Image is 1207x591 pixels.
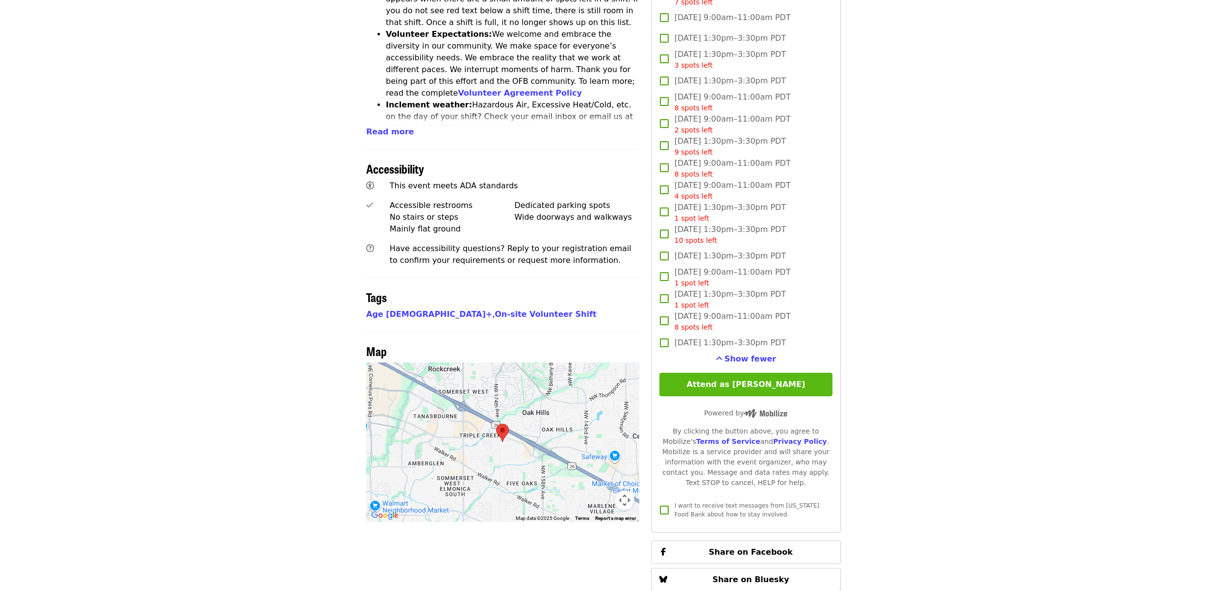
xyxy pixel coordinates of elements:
span: [DATE] 9:00am–11:00am PDT [675,157,791,180]
button: Read more [366,126,414,138]
span: [DATE] 9:00am–11:00am PDT [675,266,791,288]
button: Share on Facebook [651,540,841,564]
span: 8 spots left [675,104,713,112]
span: Tags [366,288,387,306]
span: Accessibility [366,160,424,177]
span: Read more [366,127,414,136]
a: Privacy Policy [773,437,827,445]
div: Dedicated parking spots [514,200,639,211]
span: [DATE] 1:30pm–3:30pm PDT [675,337,786,349]
div: No stairs or steps [390,211,515,223]
a: Terms of Service [696,437,760,445]
li: Hazardous Air, Excessive Heat/Cold, etc. on the day of your shift? Check your email inbox or emai... [386,99,639,158]
span: 8 spots left [675,170,713,178]
strong: Inclement weather: [386,100,472,109]
span: Powered by [704,409,787,417]
span: Share on Bluesky [712,575,789,584]
img: Powered by Mobilize [744,409,787,418]
i: universal-access icon [366,181,374,190]
span: Map [366,342,387,360]
span: Share on Facebook [709,547,793,557]
button: Map camera controls [615,490,634,510]
strong: Volunteer Expectations: [386,29,492,39]
a: Volunteer Agreement Policy [458,88,582,98]
span: [DATE] 1:30pm–3:30pm PDT [675,202,786,224]
li: We welcome and embrace the diversity in our community. We make space for everyone’s accessibility... [386,28,639,99]
a: Age [DEMOGRAPHIC_DATA]+ [366,309,492,319]
i: check icon [366,201,373,210]
span: Show fewer [725,354,777,363]
span: [DATE] 1:30pm–3:30pm PDT [675,49,786,71]
span: [DATE] 9:00am–11:00am PDT [675,310,791,333]
span: Map data ©2025 Google [516,515,569,521]
span: [DATE] 9:00am–11:00am PDT [675,113,791,135]
span: 1 spot left [675,301,709,309]
span: 3 spots left [675,61,713,69]
span: 9 spots left [675,148,713,156]
span: [DATE] 1:30pm–3:30pm PDT [675,75,786,87]
a: Open this area in Google Maps (opens a new window) [369,509,401,522]
img: Google [369,509,401,522]
span: 10 spots left [675,236,717,244]
span: 1 spot left [675,214,709,222]
span: [DATE] 9:00am–11:00am PDT [675,91,791,113]
span: 2 spots left [675,126,713,134]
span: , [366,309,495,319]
span: This event meets ADA standards [390,181,518,190]
i: question-circle icon [366,244,374,253]
span: [DATE] 9:00am–11:00am PDT [675,12,791,24]
a: Report a map error [595,515,636,521]
button: Attend as [PERSON_NAME] [659,373,832,396]
span: I want to receive text messages from [US_STATE] Food Bank about how to stay involved. [675,502,819,518]
span: [DATE] 1:30pm–3:30pm PDT [675,224,786,246]
div: Accessible restrooms [390,200,515,211]
div: Mainly flat ground [390,223,515,235]
span: [DATE] 1:30pm–3:30pm PDT [675,288,786,310]
div: By clicking the button above, you agree to Mobilize's and . Mobilize is a service provider and wi... [659,426,832,488]
span: Have accessibility questions? Reply to your registration email to confirm your requirements or re... [390,244,631,265]
a: Terms (opens in new tab) [575,515,589,521]
span: [DATE] 1:30pm–3:30pm PDT [675,32,786,44]
span: [DATE] 9:00am–11:00am PDT [675,180,791,202]
span: [DATE] 1:30pm–3:30pm PDT [675,250,786,262]
span: 1 spot left [675,279,709,287]
button: See more timeslots [716,353,777,365]
span: [DATE] 1:30pm–3:30pm PDT [675,135,786,157]
a: On-site Volunteer Shift [495,309,596,319]
span: 8 spots left [675,323,713,331]
span: 4 spots left [675,192,713,200]
div: Wide doorways and walkways [514,211,639,223]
